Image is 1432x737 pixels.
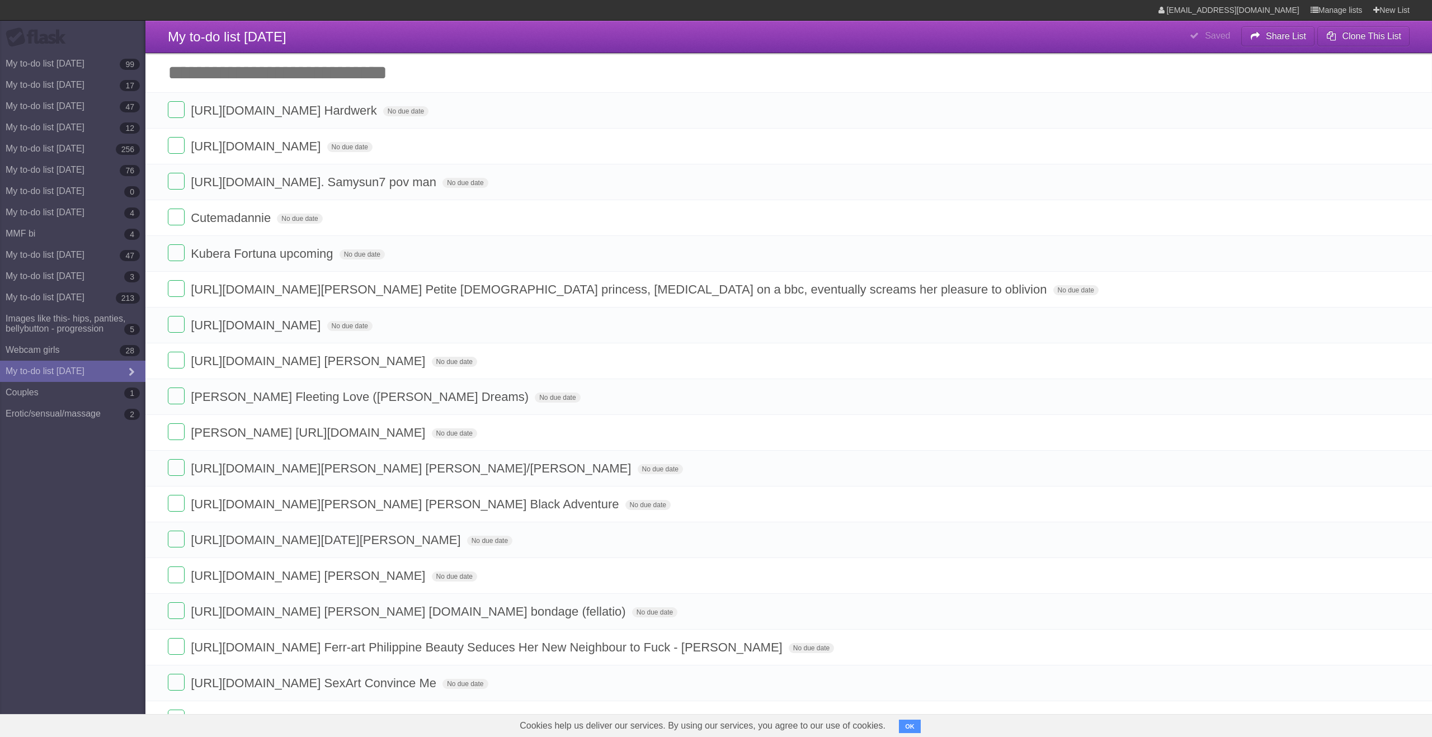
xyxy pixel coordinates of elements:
[535,393,580,403] span: No due date
[432,428,477,438] span: No due date
[168,101,185,118] label: Done
[168,173,185,190] label: Done
[191,390,531,404] span: [PERSON_NAME] Fleeting Love ([PERSON_NAME] Dreams)
[625,500,671,510] span: No due date
[168,459,185,476] label: Done
[168,423,185,440] label: Done
[168,674,185,691] label: Done
[191,569,428,583] span: [URL][DOMAIN_NAME] [PERSON_NAME]
[191,211,274,225] span: Cutemadannie
[124,388,140,399] b: 1
[191,604,629,618] span: [URL][DOMAIN_NAME] [PERSON_NAME] [DOMAIN_NAME] bondage (fellatio)
[432,571,477,582] span: No due date
[168,209,185,225] label: Done
[168,495,185,512] label: Done
[191,175,439,189] span: [URL][DOMAIN_NAME]. Samysun7 pov man
[168,638,185,655] label: Done
[632,607,677,617] span: No due date
[191,533,463,547] span: [URL][DOMAIN_NAME][DATE][PERSON_NAME]
[120,122,140,134] b: 12
[120,80,140,91] b: 17
[191,247,336,261] span: Kubera Fortuna upcoming
[191,676,439,690] span: [URL][DOMAIN_NAME] SexArt Convince Me
[340,249,385,259] span: No due date
[277,214,322,224] span: No due date
[638,464,683,474] span: No due date
[191,139,323,153] span: [URL][DOMAIN_NAME]
[124,409,140,420] b: 2
[6,27,73,48] div: Flask
[191,318,323,332] span: [URL][DOMAIN_NAME]
[120,165,140,176] b: 76
[168,602,185,619] label: Done
[168,531,185,547] label: Done
[124,229,140,240] b: 4
[124,271,140,282] b: 3
[168,316,185,333] label: Done
[120,59,140,70] b: 99
[467,536,512,546] span: No due date
[327,142,373,152] span: No due date
[508,715,897,737] span: Cookies help us deliver our services. By using our services, you agree to our use of cookies.
[327,321,373,331] span: No due date
[191,497,621,511] span: [URL][DOMAIN_NAME][PERSON_NAME] [PERSON_NAME] Black Adventure
[168,244,185,261] label: Done
[120,101,140,112] b: 47
[442,178,488,188] span: No due date
[1266,31,1306,41] b: Share List
[124,186,140,197] b: 0
[191,426,428,440] span: [PERSON_NAME] [URL][DOMAIN_NAME]
[168,388,185,404] label: Done
[120,250,140,261] b: 47
[168,280,185,297] label: Done
[191,640,785,654] span: [URL][DOMAIN_NAME] Ferr-art Philippine Beauty Seduces Her New Neighbour to Fuck - [PERSON_NAME]
[120,345,140,356] b: 28
[116,144,140,155] b: 256
[383,106,428,116] span: No due date
[432,357,477,367] span: No due date
[191,282,1049,296] span: [URL][DOMAIN_NAME][PERSON_NAME] Petite [DEMOGRAPHIC_DATA] princess, [MEDICAL_DATA] on a bbc, even...
[191,461,634,475] span: [URL][DOMAIN_NAME][PERSON_NAME] [PERSON_NAME]/[PERSON_NAME]
[124,324,140,335] b: 5
[442,679,488,689] span: No due date
[191,712,295,726] span: [PERSON_NAME]
[168,29,286,44] span: My to-do list [DATE]
[1241,26,1315,46] button: Share List
[1317,26,1410,46] button: Clone This List
[168,566,185,583] label: Done
[168,137,185,154] label: Done
[899,720,921,733] button: OK
[1342,31,1401,41] b: Clone This List
[191,354,428,368] span: [URL][DOMAIN_NAME] [PERSON_NAME]
[1205,31,1230,40] b: Saved
[789,643,834,653] span: No due date
[168,710,185,726] label: Done
[124,207,140,219] b: 4
[1053,285,1099,295] span: No due date
[168,352,185,369] label: Done
[116,292,140,304] b: 213
[191,103,380,117] span: [URL][DOMAIN_NAME] Hardwerk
